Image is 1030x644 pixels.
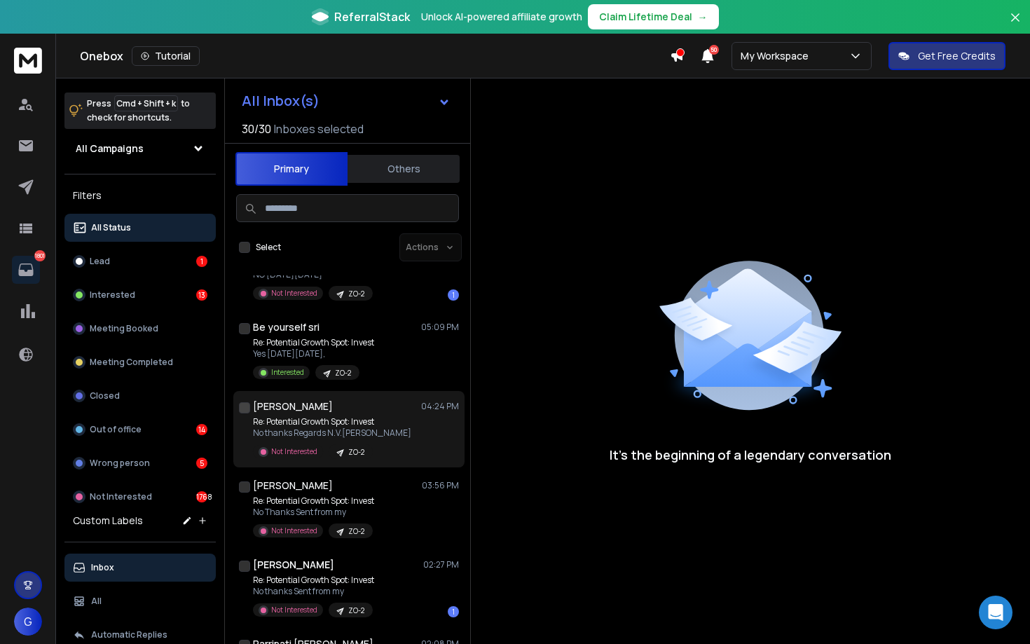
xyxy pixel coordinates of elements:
[448,606,459,617] div: 1
[698,10,708,24] span: →
[253,320,320,334] h1: Be yourself sri
[91,596,102,607] p: All
[64,281,216,309] button: Interested13
[422,480,459,491] p: 03:56 PM
[91,562,114,573] p: Inbox
[90,289,135,301] p: Interested
[64,186,216,205] h3: Filters
[348,153,460,184] button: Others
[253,399,333,413] h1: [PERSON_NAME]
[709,45,719,55] span: 50
[888,42,1005,70] button: Get Free Credits
[64,247,216,275] button: Lead1
[90,323,158,334] p: Meeting Booked
[253,507,374,518] p: No Thanks Sent from my
[132,46,200,66] button: Tutorial
[196,256,207,267] div: 1
[1006,8,1024,42] button: Close banner
[334,8,410,25] span: ReferralStack
[423,559,459,570] p: 02:27 PM
[114,95,178,111] span: Cmd + Shift + k
[14,608,42,636] button: G
[196,289,207,301] div: 13
[34,250,46,261] p: 1801
[918,49,996,63] p: Get Free Credits
[64,554,216,582] button: Inbox
[335,368,351,378] p: ZO-2
[90,458,150,469] p: Wrong person
[87,97,190,125] p: Press to check for shortcuts.
[73,514,143,528] h3: Custom Labels
[90,357,173,368] p: Meeting Completed
[271,526,317,536] p: Not Interested
[64,449,216,477] button: Wrong person5
[253,416,411,427] p: Re: Potential Growth Spot: Invest
[348,605,364,616] p: ZO-2
[64,587,216,615] button: All
[90,491,152,502] p: Not Interested
[64,483,216,511] button: Not Interested1768
[91,629,167,640] p: Automatic Replies
[253,337,374,348] p: Re: Potential Growth Spot: Invest
[253,479,333,493] h1: [PERSON_NAME]
[253,348,374,359] p: Yes [DATE][DATE],
[274,121,364,137] h3: Inboxes selected
[348,526,364,537] p: ZO-2
[80,46,670,66] div: Onebox
[91,222,131,233] p: All Status
[421,322,459,333] p: 05:09 PM
[90,256,110,267] p: Lead
[253,558,334,572] h1: [PERSON_NAME]
[271,367,304,378] p: Interested
[64,382,216,410] button: Closed
[979,596,1012,629] div: Open Intercom Messenger
[271,605,317,615] p: Not Interested
[421,10,582,24] p: Unlock AI-powered affiliate growth
[235,152,348,186] button: Primary
[90,390,120,402] p: Closed
[253,495,374,507] p: Re: Potential Growth Spot: Invest
[12,256,40,284] a: 1801
[421,401,459,412] p: 04:24 PM
[271,446,317,457] p: Not Interested
[253,575,374,586] p: Re: Potential Growth Spot: Invest
[348,289,364,299] p: ZO-2
[610,445,891,465] p: It’s the beginning of a legendary conversation
[76,142,144,156] h1: All Campaigns
[90,424,142,435] p: Out of office
[253,427,411,439] p: No thanks Regards N.V.[PERSON_NAME]
[448,289,459,301] div: 1
[196,458,207,469] div: 5
[231,87,462,115] button: All Inbox(s)
[64,315,216,343] button: Meeting Booked
[196,424,207,435] div: 14
[741,49,814,63] p: My Workspace
[196,491,207,502] div: 1768
[253,586,374,597] p: No thanks Sent from my
[242,94,320,108] h1: All Inbox(s)
[348,447,364,458] p: ZO-2
[64,348,216,376] button: Meeting Completed
[64,214,216,242] button: All Status
[588,4,719,29] button: Claim Lifetime Deal→
[64,416,216,444] button: Out of office14
[271,288,317,299] p: Not Interested
[64,135,216,163] button: All Campaigns
[242,121,271,137] span: 30 / 30
[256,242,281,253] label: Select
